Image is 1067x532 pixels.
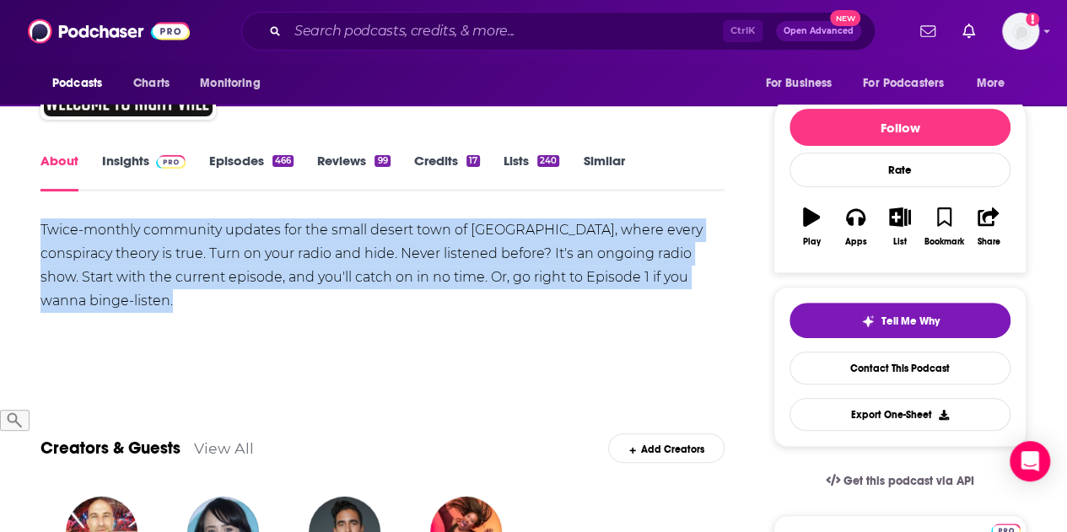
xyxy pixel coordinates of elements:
button: Open AdvancedNew [776,21,861,41]
button: open menu [753,67,853,99]
a: Show notifications dropdown [956,17,982,46]
button: List [878,196,922,257]
a: Reviews99 [317,153,390,191]
a: Charts [122,67,180,99]
div: Twice-monthly community updates for the small desert town of [GEOGRAPHIC_DATA], where every consp... [40,218,725,313]
div: 240 [537,155,559,167]
a: Contact This Podcast [789,352,1010,384]
button: Follow [789,109,1010,146]
img: Podchaser - Follow, Share and Rate Podcasts [28,15,190,47]
div: Rate [789,153,1010,187]
div: Share [977,237,1000,247]
a: Creators & Guests [40,438,181,459]
span: For Business [765,72,832,95]
button: Export One-Sheet [789,398,1010,431]
a: View All [194,439,254,457]
a: Get this podcast via API [812,460,988,502]
span: Get this podcast via API [843,474,974,488]
span: Open Advanced [784,27,854,35]
a: About [40,153,78,191]
div: Open Intercom Messenger [1010,441,1050,481]
a: Lists240 [504,153,559,191]
button: Share [967,196,1010,257]
div: Add Creators [608,433,724,463]
a: Show notifications dropdown [913,17,942,46]
span: Podcasts [52,72,102,95]
img: tell me why sparkle [861,314,875,328]
div: 466 [272,155,294,167]
div: Apps [845,237,867,247]
div: 17 [466,155,480,167]
a: InsightsPodchaser Pro [102,153,186,191]
a: Credits17 [414,153,480,191]
a: Similar [583,153,624,191]
input: Search podcasts, credits, & more... [288,18,723,45]
span: New [830,10,860,26]
span: Logged in as mmjamo [1002,13,1039,50]
a: Episodes466 [209,153,294,191]
span: Tell Me Why [881,314,940,328]
button: tell me why sparkleTell Me Why [789,303,1010,338]
div: Bookmark [924,237,964,247]
button: Play [789,196,833,257]
div: 99 [375,155,390,167]
button: Bookmark [922,196,966,257]
button: open menu [188,67,282,99]
div: List [893,237,907,247]
span: More [977,72,1005,95]
img: Podchaser Pro [156,155,186,169]
div: Search podcasts, credits, & more... [241,12,876,51]
span: Charts [133,72,170,95]
div: Play [803,237,821,247]
button: Apps [833,196,877,257]
button: open menu [40,67,124,99]
button: Show profile menu [1002,13,1039,50]
span: Ctrl K [723,20,763,42]
span: Monitoring [200,72,260,95]
svg: Add a profile image [1026,13,1039,26]
button: open menu [852,67,968,99]
span: For Podcasters [863,72,944,95]
button: open menu [965,67,1027,99]
img: User Profile [1002,13,1039,50]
